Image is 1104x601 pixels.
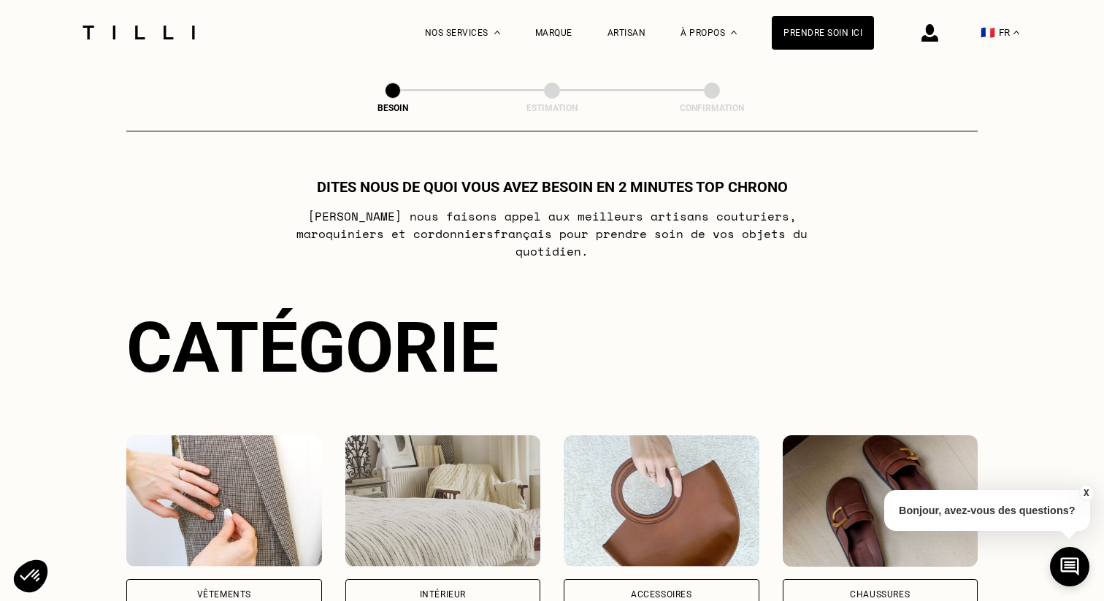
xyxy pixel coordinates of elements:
img: Menu déroulant [494,31,500,34]
img: Chaussures [783,435,978,567]
img: icône connexion [921,24,938,42]
div: Catégorie [126,307,978,388]
div: Estimation [479,103,625,113]
img: Accessoires [564,435,759,567]
div: Accessoires [631,590,692,599]
img: Logo du service de couturière Tilli [77,26,200,39]
h1: Dites nous de quoi vous avez besoin en 2 minutes top chrono [317,178,788,196]
img: Intérieur [345,435,541,567]
div: Chaussures [850,590,910,599]
a: Artisan [607,28,646,38]
a: Prendre soin ici [772,16,874,50]
a: Marque [535,28,572,38]
div: Vêtements [197,590,251,599]
div: Confirmation [639,103,785,113]
div: Besoin [320,103,466,113]
img: Menu déroulant à propos [731,31,737,34]
span: 🇫🇷 [981,26,995,39]
div: Intérieur [420,590,466,599]
img: Vêtements [126,435,322,567]
img: menu déroulant [1013,31,1019,34]
button: X [1078,485,1093,501]
p: Bonjour, avez-vous des questions? [884,490,1090,531]
p: [PERSON_NAME] nous faisons appel aux meilleurs artisans couturiers , maroquiniers et cordonniers ... [263,207,842,260]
